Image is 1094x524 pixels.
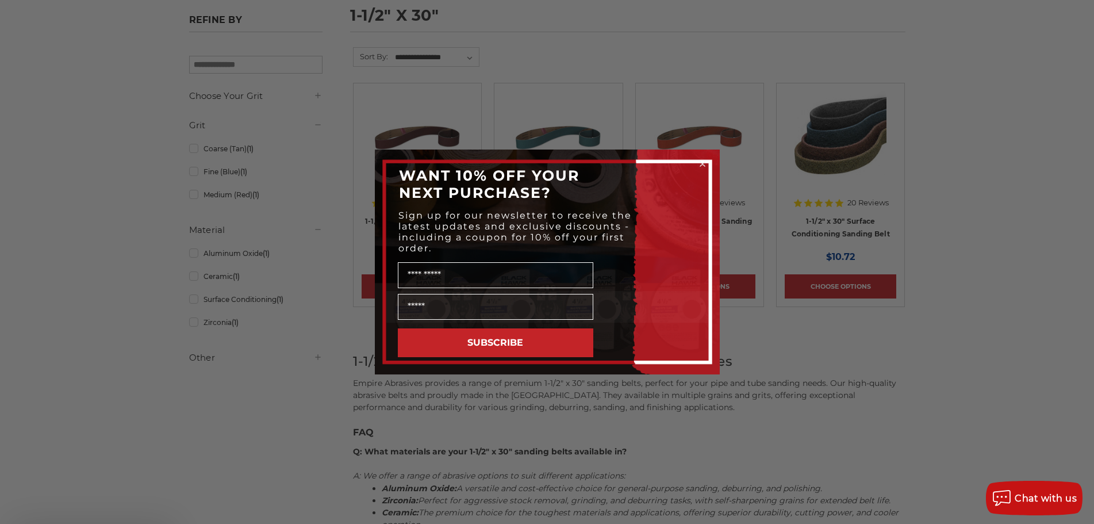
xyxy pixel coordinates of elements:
span: WANT 10% OFF YOUR NEXT PURCHASE? [399,167,579,201]
span: Chat with us [1015,493,1077,504]
button: Close dialog [697,158,708,170]
input: Email [398,294,593,320]
button: SUBSCRIBE [398,328,593,357]
span: Sign up for our newsletter to receive the latest updates and exclusive discounts - including a co... [398,210,632,254]
button: Chat with us [986,481,1083,515]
